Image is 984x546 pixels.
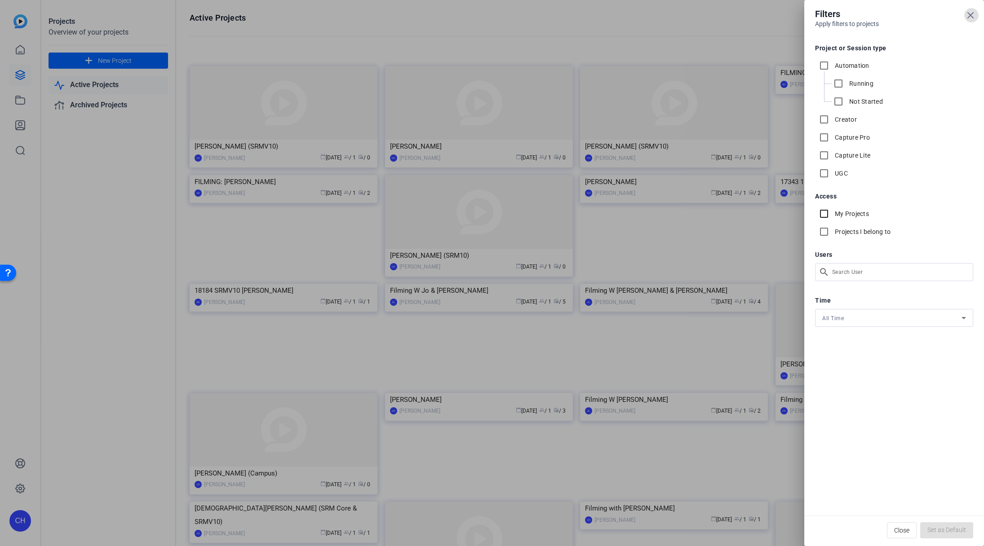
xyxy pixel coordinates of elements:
h5: Access [815,193,973,199]
span: Close [894,522,909,539]
label: Running [847,79,873,88]
span: All Time [822,315,844,321]
label: Projects I belong to [833,227,891,236]
h4: Filters [815,7,973,21]
button: Close [887,522,917,538]
h6: Apply filters to projects [815,21,973,27]
mat-icon: search [815,263,830,281]
label: UGC [833,169,848,178]
label: Automation [833,61,869,70]
h5: Users [815,251,973,258]
label: Creator [833,115,857,124]
label: Capture Pro [833,133,870,142]
label: My Projects [833,209,869,218]
input: Search User [832,267,966,277]
h5: Time [815,297,973,304]
label: Not Started [847,97,883,106]
h5: Project or Session type [815,45,973,51]
label: Capture Lite [833,151,870,160]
